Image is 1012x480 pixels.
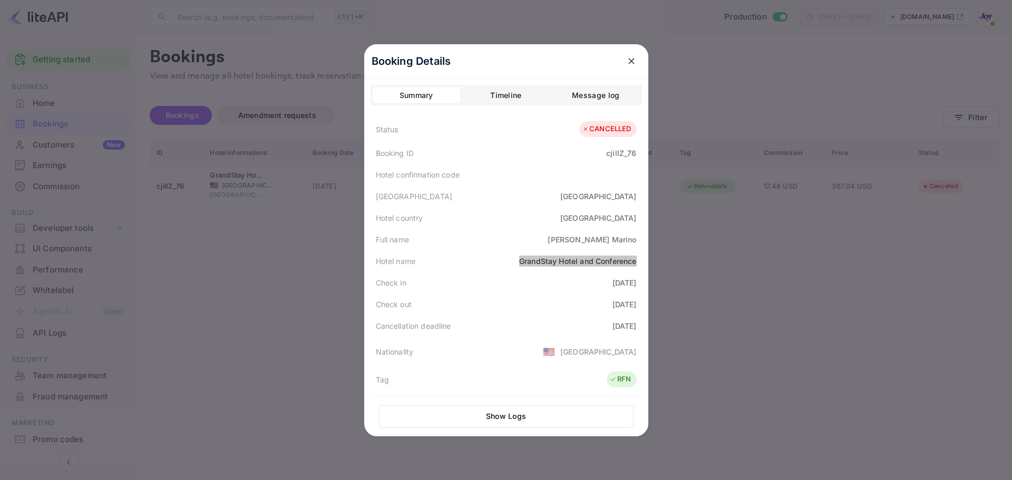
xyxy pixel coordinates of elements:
div: RFN [609,374,631,385]
div: Summary [400,89,433,102]
div: Nationality [376,346,414,357]
div: CANCELLED [582,124,631,134]
div: Hotel country [376,212,423,223]
div: Booking ID [376,148,414,159]
div: Tag [376,374,389,385]
div: Check in [376,277,406,288]
div: [DATE] [612,320,637,331]
div: cjilIZ_76 [606,148,636,159]
button: close [622,52,641,71]
div: Hotel name [376,256,416,267]
div: [DATE] [612,299,637,310]
button: Message log [552,87,639,104]
div: Hotel confirmation code [376,169,460,180]
div: [GEOGRAPHIC_DATA] [560,346,637,357]
div: Message log [572,89,619,102]
div: Cancellation deadline [376,320,451,331]
div: [GEOGRAPHIC_DATA] [560,212,637,223]
div: Timeline [490,89,521,102]
a: GrandStay Hotel and Conference [519,257,637,266]
button: Summary [373,87,460,104]
div: [GEOGRAPHIC_DATA] [376,191,453,202]
div: [GEOGRAPHIC_DATA] [560,191,637,202]
p: Booking Details [372,53,451,69]
div: Status [376,124,398,135]
span: United States [543,342,555,361]
div: [PERSON_NAME] Marino [548,234,636,245]
div: Full name [376,234,409,245]
div: [DATE] [612,277,637,288]
button: Timeline [462,87,550,104]
button: Show Logs [379,405,634,428]
div: Check out [376,299,412,310]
